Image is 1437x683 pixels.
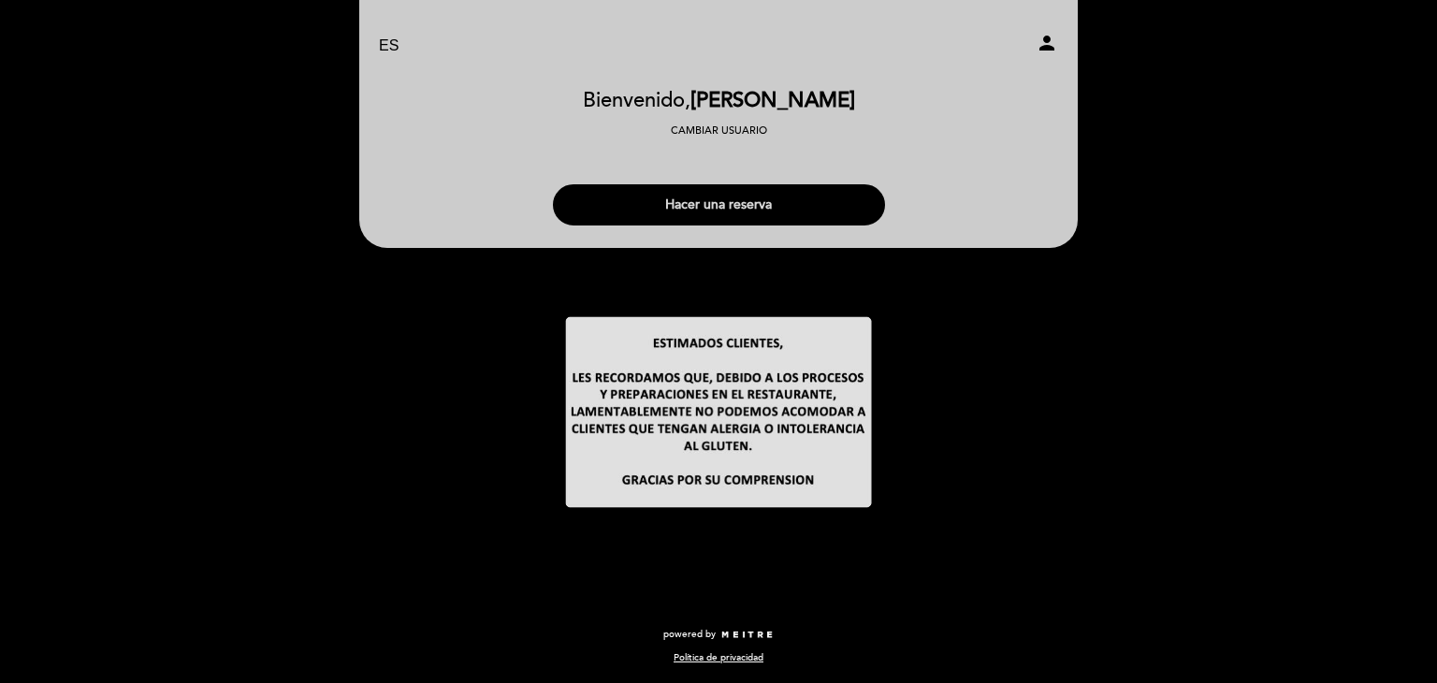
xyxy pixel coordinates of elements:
[663,628,774,641] a: powered by
[602,21,835,72] a: Pasta
[720,631,774,640] img: MEITRE
[674,651,763,664] a: Política de privacidad
[690,88,855,113] span: [PERSON_NAME]
[1036,32,1058,54] i: person
[564,315,873,509] img: banner_1724447860.jpeg
[583,90,855,112] h2: Bienvenido,
[553,184,885,225] button: Hacer una reserva
[1036,32,1058,61] button: person
[663,628,716,641] span: powered by
[665,123,773,139] button: Cambiar usuario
